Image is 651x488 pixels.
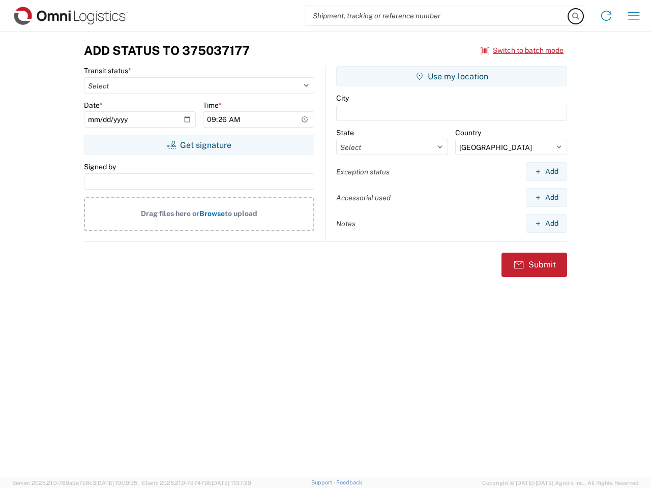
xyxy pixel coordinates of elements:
[311,479,337,485] a: Support
[336,479,362,485] a: Feedback
[336,128,354,137] label: State
[336,66,567,86] button: Use my location
[336,167,390,176] label: Exception status
[526,162,567,181] button: Add
[336,219,356,228] label: Notes
[481,42,564,59] button: Switch to batch mode
[526,188,567,207] button: Add
[84,101,103,110] label: Date
[225,209,257,218] span: to upload
[12,480,137,486] span: Server: 2025.21.0-769a9a7b8c3
[501,253,567,277] button: Submit
[96,480,137,486] span: [DATE] 10:09:35
[84,66,131,75] label: Transit status
[212,480,251,486] span: [DATE] 11:37:29
[199,209,225,218] span: Browse
[203,101,222,110] label: Time
[336,94,349,103] label: City
[455,128,481,137] label: Country
[84,162,116,171] label: Signed by
[305,6,569,25] input: Shipment, tracking or reference number
[84,43,250,58] h3: Add Status to 375037177
[526,214,567,233] button: Add
[482,478,639,487] span: Copyright © [DATE]-[DATE] Agistix Inc., All Rights Reserved
[336,193,391,202] label: Accessorial used
[141,209,199,218] span: Drag files here or
[142,480,251,486] span: Client: 2025.21.0-7d7479b
[84,135,314,155] button: Get signature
